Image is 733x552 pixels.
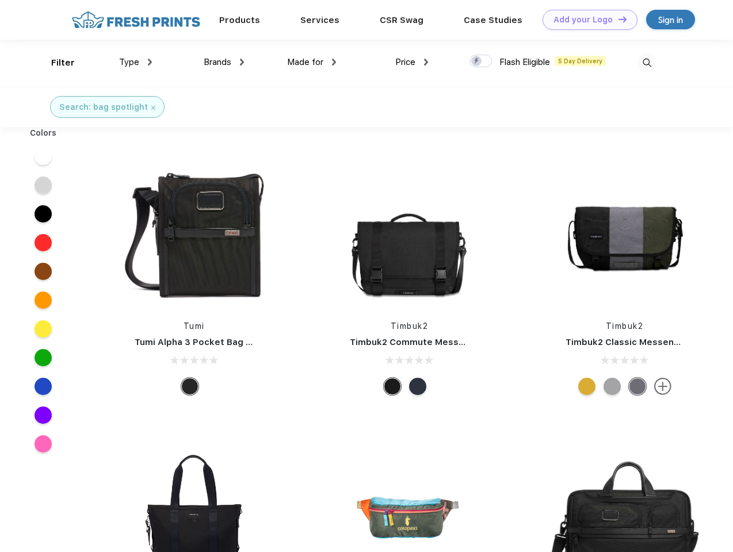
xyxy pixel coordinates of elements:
img: dropdown.png [424,59,428,66]
img: func=resize&h=266 [117,156,270,309]
div: Eco Black [384,378,401,395]
img: more.svg [654,378,671,395]
div: Search: bag spotlight [59,101,148,113]
a: Tumi [184,321,205,331]
img: func=resize&h=266 [333,156,486,309]
div: Eco Rind Pop [604,378,621,395]
div: Filter [51,56,75,70]
div: Eco Nautical [409,378,426,395]
a: Timbuk2 [391,321,429,331]
div: Black [181,378,198,395]
img: fo%20logo%202.webp [68,10,204,30]
span: Made for [287,57,323,67]
img: DT [619,16,627,22]
img: func=resize&h=266 [548,156,701,309]
div: Eco Army Pop [629,378,646,395]
img: desktop_search.svg [637,53,656,72]
img: dropdown.png [148,59,152,66]
img: dropdown.png [240,59,244,66]
a: Timbuk2 [606,321,644,331]
img: dropdown.png [332,59,336,66]
span: Price [395,57,415,67]
div: Add your Logo [553,15,613,25]
span: Brands [204,57,231,67]
a: Products [219,15,260,25]
div: Sign in [658,13,683,26]
span: 5 Day Delivery [555,56,606,66]
span: Flash Eligible [499,57,550,67]
a: Tumi Alpha 3 Pocket Bag Small [135,337,269,347]
a: Timbuk2 Commute Messenger Bag [350,337,504,347]
a: Sign in [646,10,695,29]
div: Colors [21,127,66,139]
span: Type [119,57,139,67]
div: Eco Amber [578,378,595,395]
a: Timbuk2 Classic Messenger Bag [566,337,708,347]
img: filter_cancel.svg [151,106,155,110]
